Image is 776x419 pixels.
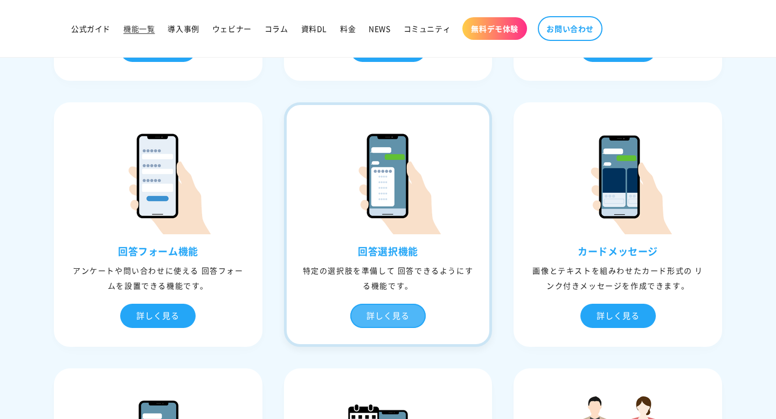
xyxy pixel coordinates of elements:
span: 機能一覧 [123,24,155,33]
span: コラム [265,24,288,33]
img: 回答フォーム機能 [104,127,212,234]
span: 資料DL [301,24,327,33]
span: ウェビナー [212,24,252,33]
span: 導入事例 [168,24,199,33]
a: 公式ガイド [65,17,117,40]
a: コラム [258,17,295,40]
a: 資料DL [295,17,334,40]
span: お問い合わせ [546,24,594,33]
h3: 回答選択機能 [287,245,490,257]
a: NEWS [362,17,397,40]
div: 詳しく見る [580,304,656,328]
img: 回答選択機能 [334,127,442,234]
a: 無料デモ体験 [462,17,527,40]
div: 詳しく見る [120,304,196,328]
a: お問い合わせ [538,16,602,41]
span: コミュニティ [404,24,451,33]
span: 公式ガイド [71,24,110,33]
div: アンケートや問い合わせに使える 回答フォームを設置できる機能です。 [57,263,260,293]
h3: カードメッセージ [516,245,719,257]
div: 特定の選択肢を準備して 回答できるようにする機能です。 [287,263,490,293]
a: 機能一覧 [117,17,161,40]
div: 詳しく見る [350,304,426,328]
a: 料金 [334,17,362,40]
div: 画像とテキストを組みわせたカード形式の リンク付きメッセージを作成できます。 [516,263,719,293]
h3: 回答フォーム機能 [57,245,260,257]
span: 無料デモ体験 [471,24,518,33]
a: コミュニティ [397,17,458,40]
a: 導入事例 [161,17,205,40]
span: 料金 [340,24,356,33]
img: カードメッセージ [564,127,672,234]
span: NEWS [369,24,390,33]
a: ウェビナー [206,17,258,40]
